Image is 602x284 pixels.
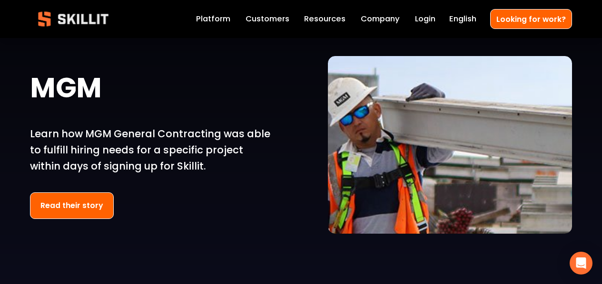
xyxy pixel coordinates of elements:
p: Learn how MGM General Contracting was able to fulfill hiring needs for a specific project within ... [30,126,274,174]
a: Customers [246,12,289,26]
a: folder dropdown [304,12,345,26]
a: Login [415,12,435,26]
strong: MGM [30,67,101,114]
div: Open Intercom Messenger [570,252,592,275]
div: language picker [449,12,476,26]
a: Read their story [30,192,114,219]
span: Resources [304,13,345,25]
img: Skillit [30,5,117,33]
a: Looking for work? [490,9,572,28]
a: Company [361,12,400,26]
span: English [449,13,476,25]
a: Platform [196,12,230,26]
